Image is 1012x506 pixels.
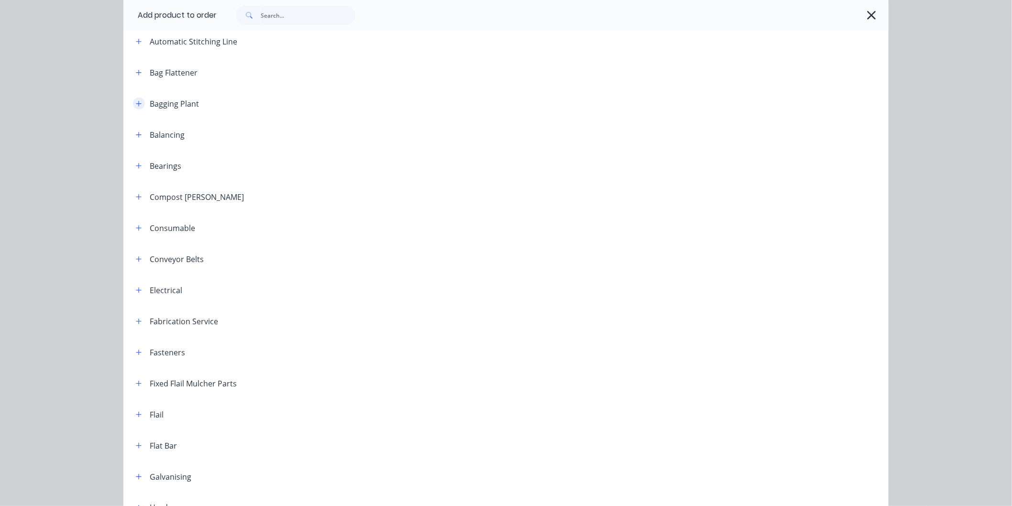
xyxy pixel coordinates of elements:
[150,440,177,451] div: Flat Bar
[150,160,181,172] div: Bearings
[150,67,198,78] div: Bag Flattener
[150,409,164,420] div: Flail
[150,222,195,234] div: Consumable
[150,98,199,110] div: Bagging Plant
[150,347,185,358] div: Fasteners
[150,285,182,296] div: Electrical
[150,129,185,141] div: Balancing
[150,471,191,483] div: Galvanising
[150,191,244,203] div: Compost [PERSON_NAME]
[150,253,204,265] div: Conveyor Belts
[150,316,218,327] div: Fabrication Service
[261,6,355,25] input: Search...
[150,378,237,389] div: Fixed Flail Mulcher Parts
[150,36,237,47] div: Automatic Stitching Line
